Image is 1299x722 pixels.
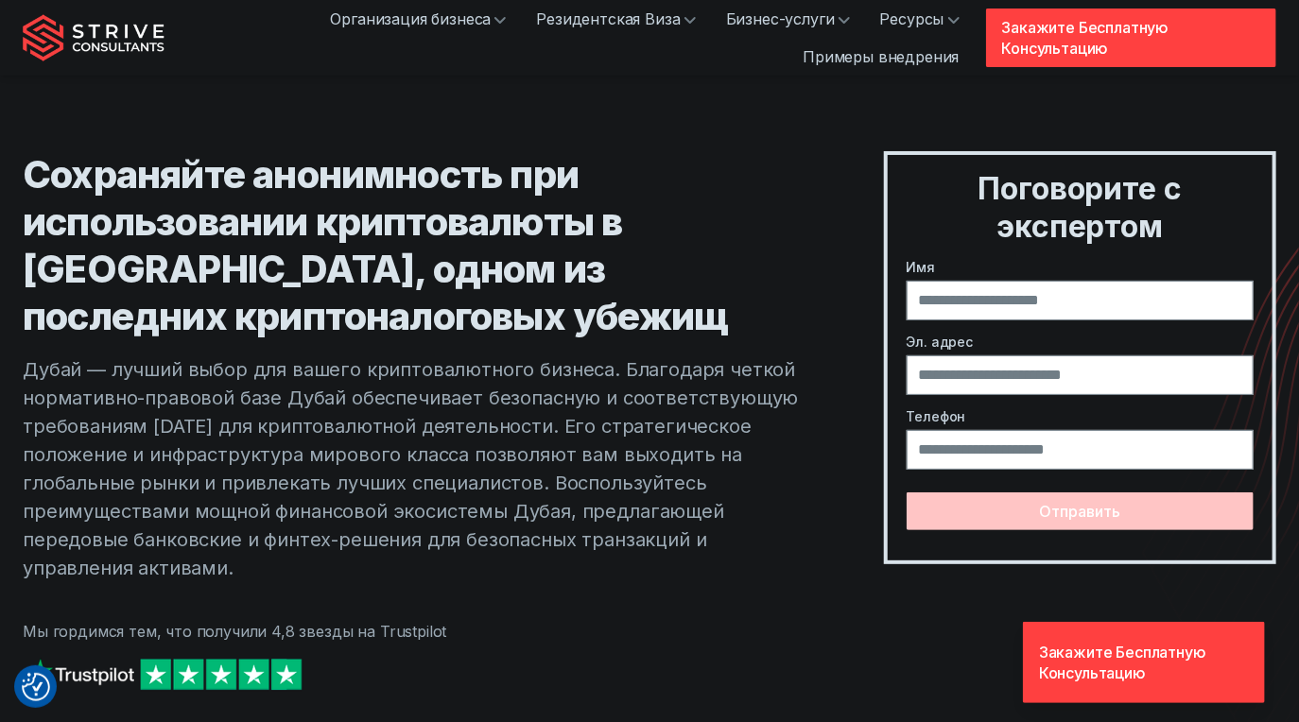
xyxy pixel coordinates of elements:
[907,332,1254,352] label: Эл. адрес
[907,492,1254,530] button: Отправить
[23,620,808,643] p: Мы гордимся тем, что получили 4,8 звезды на Trustpilot
[23,14,165,61] img: Стремитесь к Консультантам
[23,654,306,695] img: Стремитесь к Trustpilot
[22,673,50,701] img: Кнопка повторного получения согласия
[907,257,1254,277] label: Имя
[895,170,1265,246] h3: Поговорите с экспертом
[23,355,808,582] p: Дубай — лучший выбор для вашего криптовалютного бизнеса. Благодаря четкой нормативно-правовой баз...
[788,38,974,76] a: Примеры внедрения
[907,406,1254,426] label: Телефон
[1023,622,1265,703] a: Закажите Бесплатную Консультацию
[22,673,50,701] button: Предпочтения в Согласии
[23,151,808,340] h1: Сохраняйте анонимность при использовании криптовалюты в [GEOGRAPHIC_DATA], одном из последних кри...
[986,9,1276,67] a: Закажите Бесплатную Консультацию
